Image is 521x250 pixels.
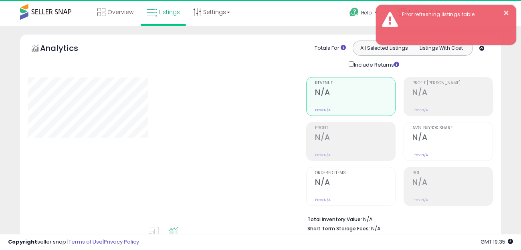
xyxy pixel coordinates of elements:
span: ROI [412,171,493,175]
h5: Analytics [40,43,94,56]
span: N/A [371,225,381,232]
small: Prev: N/A [315,108,331,112]
span: Profit [315,126,395,130]
div: Include Returns [343,60,409,69]
a: Terms of Use [69,238,103,246]
div: seller snap | | [8,238,139,246]
div: Error refreshing listings table [396,11,510,18]
span: Overview [107,8,133,16]
button: Listings With Cost [412,43,470,53]
h2: N/A [315,88,395,99]
small: Prev: N/A [315,197,331,202]
span: Ordered Items [315,171,395,175]
b: Short Term Storage Fees: [307,225,370,232]
a: Help [343,1,391,26]
i: Get Help [349,7,359,17]
small: Prev: N/A [412,197,428,202]
button: × [503,8,509,18]
small: Prev: N/A [412,152,428,157]
button: All Selected Listings [355,43,413,53]
a: Privacy Policy [104,238,139,246]
span: Profit [PERSON_NAME] [412,81,493,85]
span: Help [361,9,372,16]
small: Prev: N/A [315,152,331,157]
h2: N/A [412,133,493,144]
span: 2025-08-13 19:35 GMT [481,238,513,246]
span: Avg. Buybox Share [412,126,493,130]
li: N/A [307,214,487,224]
span: Revenue [315,81,395,85]
h2: N/A [412,88,493,99]
div: Totals For [315,45,346,52]
h2: N/A [315,178,395,189]
small: Prev: N/A [412,108,428,112]
b: Total Inventory Value: [307,216,362,223]
strong: Copyright [8,238,37,246]
h2: N/A [412,178,493,189]
h2: N/A [315,133,395,144]
span: Listings [159,8,180,16]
